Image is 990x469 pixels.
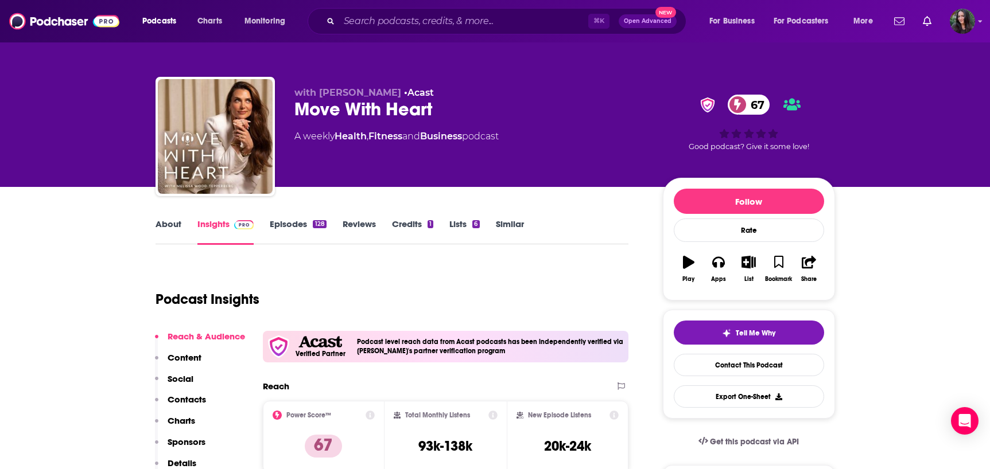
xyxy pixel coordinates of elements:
[794,248,824,290] button: Share
[263,381,289,392] h2: Reach
[624,18,671,24] span: Open Advanced
[156,291,259,308] h1: Podcast Insights
[709,13,755,29] span: For Business
[674,321,824,345] button: tell me why sparkleTell Me Why
[950,9,975,34] img: User Profile
[405,411,470,419] h2: Total Monthly Listens
[619,14,677,28] button: Open AdvancedNew
[845,12,887,30] button: open menu
[190,12,229,30] a: Charts
[765,276,792,283] div: Bookmark
[168,331,245,342] p: Reach & Audience
[801,276,817,283] div: Share
[951,407,979,435] div: Open Intercom Messenger
[496,218,524,245] a: Similar
[168,415,195,426] p: Charts
[428,220,433,228] div: 1
[774,13,829,29] span: For Podcasters
[420,131,462,142] a: Business
[156,218,181,245] a: About
[270,218,326,245] a: Episodes128
[674,189,824,214] button: Follow
[418,437,472,455] h3: 93k-138k
[736,329,775,338] span: Tell Me Why
[890,11,909,31] a: Show notifications dropdown
[472,220,479,228] div: 6
[674,354,824,376] a: Contact This Podcast
[234,220,254,229] img: Podchaser Pro
[739,95,770,115] span: 67
[294,130,499,143] div: A weekly podcast
[197,13,222,29] span: Charts
[655,7,676,18] span: New
[197,218,254,245] a: InsightsPodchaser Pro
[950,9,975,34] button: Show profile menu
[155,394,206,415] button: Contacts
[155,436,205,458] button: Sponsors
[305,435,342,458] p: 67
[710,437,799,447] span: Get this podcast via API
[168,394,206,405] p: Contacts
[319,8,697,34] div: Search podcasts, credits, & more...
[294,87,401,98] span: with [PERSON_NAME]
[142,13,176,29] span: Podcasts
[155,352,201,373] button: Content
[158,79,273,194] img: Move With Heart
[335,131,367,142] a: Health
[267,335,290,358] img: verfied icon
[588,14,609,29] span: ⌘ K
[704,248,733,290] button: Apps
[701,12,769,30] button: open menu
[449,218,479,245] a: Lists6
[674,248,704,290] button: Play
[728,95,770,115] a: 67
[368,131,402,142] a: Fitness
[722,329,731,338] img: tell me why sparkle
[544,437,591,455] h3: 20k-24k
[367,131,368,142] span: ,
[168,458,196,468] p: Details
[134,12,191,30] button: open menu
[733,248,763,290] button: List
[766,12,845,30] button: open menu
[663,87,835,158] div: verified Badge67Good podcast? Give it some love!
[853,13,873,29] span: More
[392,218,433,245] a: Credits1
[918,11,936,31] a: Show notifications dropdown
[168,352,201,363] p: Content
[244,13,285,29] span: Monitoring
[689,142,809,151] span: Good podcast? Give it some love!
[682,276,694,283] div: Play
[744,276,754,283] div: List
[697,97,719,112] img: verified Badge
[711,276,726,283] div: Apps
[343,218,376,245] a: Reviews
[296,350,345,357] h5: Verified Partner
[9,10,119,32] img: Podchaser - Follow, Share and Rate Podcasts
[357,338,624,355] h4: Podcast level reach data from Acast podcasts has been independently verified via [PERSON_NAME]'s ...
[298,336,342,348] img: Acast
[402,131,420,142] span: and
[407,87,434,98] a: Acast
[286,411,331,419] h2: Power Score™
[764,248,794,290] button: Bookmark
[339,12,588,30] input: Search podcasts, credits, & more...
[313,220,326,228] div: 128
[168,373,193,384] p: Social
[689,428,809,456] a: Get this podcast via API
[155,331,245,352] button: Reach & Audience
[168,436,205,447] p: Sponsors
[155,373,193,394] button: Social
[236,12,300,30] button: open menu
[674,218,824,242] div: Rate
[528,411,591,419] h2: New Episode Listens
[950,9,975,34] span: Logged in as elenadreamday
[674,385,824,408] button: Export One-Sheet
[404,87,434,98] span: •
[155,415,195,436] button: Charts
